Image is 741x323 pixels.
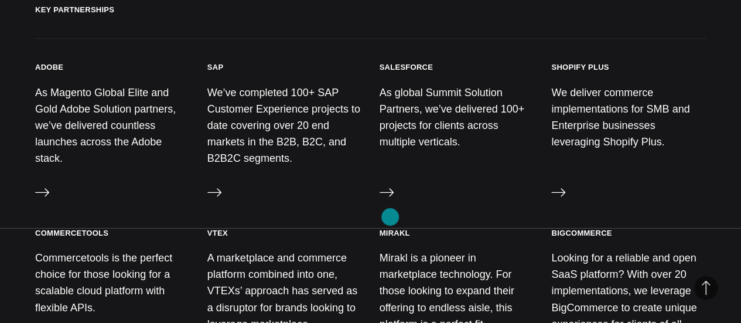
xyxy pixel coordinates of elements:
h3: VTEX [207,228,228,238]
h3: BigCommerce [551,228,612,238]
button: Back to Top [694,276,718,300]
h2: Key Partnerships [35,5,706,39]
h3: Adobe [35,62,63,72]
p: As global Summit Solution Partners, we’ve delivered 100+ projects for clients across multiple ver... [380,84,534,151]
h3: SAP [207,62,224,72]
h3: Salesforce [380,62,433,72]
h3: Shopify Plus [551,62,609,72]
h3: commercetools [35,228,108,238]
p: We deliver commerce implementations for SMB and Enterprise businesses leveraging Shopify Plus. [551,84,706,151]
h3: Mirakl [380,228,410,238]
p: Commercetools is the perfect choice for those looking for a scalable cloud platform with flexible... [35,250,190,316]
p: As Magento Global Elite and Gold Adobe Solution partners, we’ve delivered countless launches acro... [35,84,190,167]
p: We’ve completed 100+ SAP Customer Experience projects to date covering over 20 end markets in the... [207,84,362,167]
